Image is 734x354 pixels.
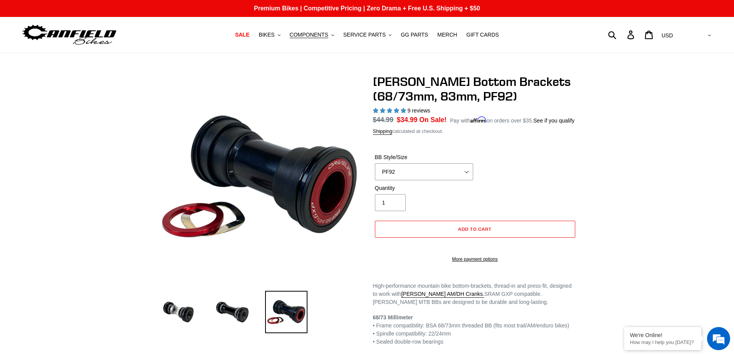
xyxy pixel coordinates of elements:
[433,30,461,40] a: MERCH
[211,291,254,333] img: Load image into Gallery viewer, 83mm Bottom Bracket
[407,107,430,114] span: 9 reviews
[375,184,473,192] label: Quantity
[401,32,428,38] span: GG PARTS
[401,291,484,298] a: [PERSON_NAME] AM/DH Cranks.
[375,153,473,161] label: BB Style/Size
[397,116,418,124] span: $34.99
[630,332,695,338] div: We're Online!
[533,117,574,124] a: See if you qualify - Learn more about Affirm Financing (opens in modal)
[255,30,284,40] button: BIKES
[462,30,503,40] a: GIFT CARDS
[373,107,408,114] span: 4.89 stars
[339,30,395,40] button: SERVICE PARTS
[373,282,577,306] p: High-performance mountain bike bottom-brackets, thread-in and press-fit, designed to work with SR...
[286,30,338,40] button: COMPONENTS
[375,256,575,263] a: More payment options
[373,314,413,320] strong: 68/73 Millimeter
[373,74,577,104] h1: [PERSON_NAME] Bottom Brackets (68/73mm, 83mm, PF92)
[52,43,141,53] div: Chat with us now
[612,26,632,43] input: Search
[466,32,499,38] span: GIFT CARDS
[290,32,328,38] span: COMPONENTS
[419,115,447,125] span: On Sale!
[458,226,492,232] span: Add to cart
[8,42,20,54] div: Navigation go back
[470,116,487,123] span: Affirm
[437,32,457,38] span: MERCH
[157,291,200,333] img: Load image into Gallery viewer, 68/73mm Bottom Bracket
[21,23,118,47] img: Canfield Bikes
[397,30,432,40] a: GG PARTS
[126,4,145,22] div: Minimize live chat window
[630,339,695,345] p: How may I help you today?
[343,32,386,38] span: SERVICE PARTS
[235,32,249,38] span: SALE
[259,32,274,38] span: BIKES
[373,128,393,135] a: Shipping
[45,97,106,175] span: We're online!
[373,314,577,346] p: • Frame compatibility: BSA 68/73mm threaded BB (fits most trail/AM/enduro bikes) • Spindle compat...
[4,210,147,237] textarea: Type your message and hit 'Enter'
[265,291,307,333] img: Load image into Gallery viewer, Press Fit 92 Bottom Bracket
[373,116,394,124] s: $44.99
[373,128,577,135] div: calculated at checkout.
[450,115,574,125] p: Pay with on orders over $35.
[231,30,253,40] a: SALE
[375,221,575,238] button: Add to cart
[25,39,44,58] img: d_696896380_company_1647369064580_696896380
